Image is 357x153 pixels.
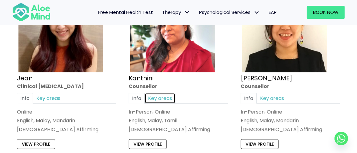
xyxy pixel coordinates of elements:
[12,2,50,22] img: Aloe mind Logo
[241,126,340,133] div: [DEMOGRAPHIC_DATA] Affirming
[57,6,281,19] nav: Menu
[17,93,33,104] a: Info
[129,108,228,115] div: In-Person, Online
[129,139,167,149] a: View profile
[264,6,281,19] a: EAP
[195,6,264,19] a: Psychological ServicesPsychological Services: submenu
[17,74,33,82] a: Jean
[335,132,348,145] a: Whatsapp
[241,74,292,82] a: [PERSON_NAME]
[129,93,145,104] a: Info
[183,8,191,17] span: Therapy: submenu
[257,93,287,104] a: Key areas
[17,139,55,149] a: View profile
[241,108,340,115] div: In-Person, Online
[129,117,228,124] p: English, Malay, Tamil
[199,9,259,15] span: Psychological Services
[241,93,257,104] a: Info
[241,117,340,124] p: English, Malay, Mandarin
[145,93,175,104] a: Key areas
[313,9,339,15] span: Book Now
[129,74,154,82] a: Kanthini
[162,9,190,15] span: Therapy
[17,83,116,90] div: Clinical [MEDICAL_DATA]
[17,126,116,133] div: [DEMOGRAPHIC_DATA] Affirming
[307,6,345,19] a: Book Now
[17,108,116,115] div: Online
[252,8,261,17] span: Psychological Services: submenu
[269,9,277,15] span: EAP
[98,9,153,15] span: Free Mental Health Test
[33,93,64,104] a: Key areas
[241,83,340,90] div: Counsellor
[129,126,228,133] div: [DEMOGRAPHIC_DATA] Affirming
[129,83,228,90] div: Counsellor
[94,6,158,19] a: Free Mental Health Test
[241,139,279,149] a: View profile
[17,117,116,124] p: English, Malay, Mandarin
[158,6,195,19] a: TherapyTherapy: submenu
